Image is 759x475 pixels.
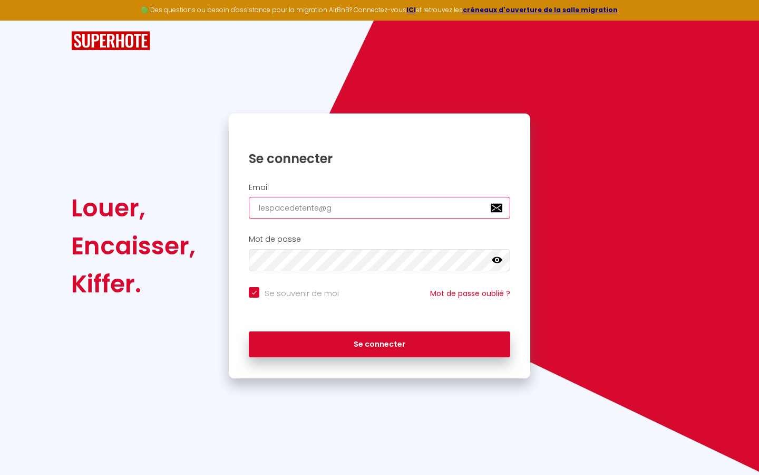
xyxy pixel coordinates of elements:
[249,331,510,358] button: Se connecter
[406,5,416,14] a: ICI
[8,4,40,36] button: Ouvrir le widget de chat LiveChat
[71,265,196,303] div: Kiffer.
[71,227,196,265] div: Encaisser,
[71,189,196,227] div: Louer,
[249,197,510,219] input: Ton Email
[249,150,510,167] h1: Se connecter
[249,235,510,244] h2: Mot de passe
[463,5,618,14] a: créneaux d'ouverture de la salle migration
[249,183,510,192] h2: Email
[430,288,510,299] a: Mot de passe oublié ?
[71,31,150,51] img: SuperHote logo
